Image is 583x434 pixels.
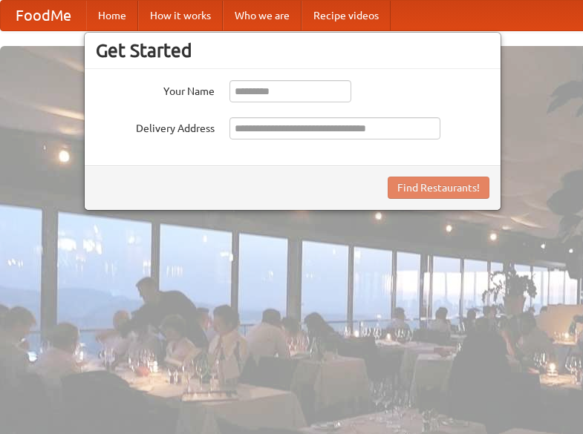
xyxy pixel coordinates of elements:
[96,117,215,136] label: Delivery Address
[138,1,223,30] a: How it works
[86,1,138,30] a: Home
[223,1,302,30] a: Who we are
[302,1,391,30] a: Recipe videos
[96,39,489,62] h3: Get Started
[1,1,86,30] a: FoodMe
[388,177,489,199] button: Find Restaurants!
[96,80,215,99] label: Your Name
